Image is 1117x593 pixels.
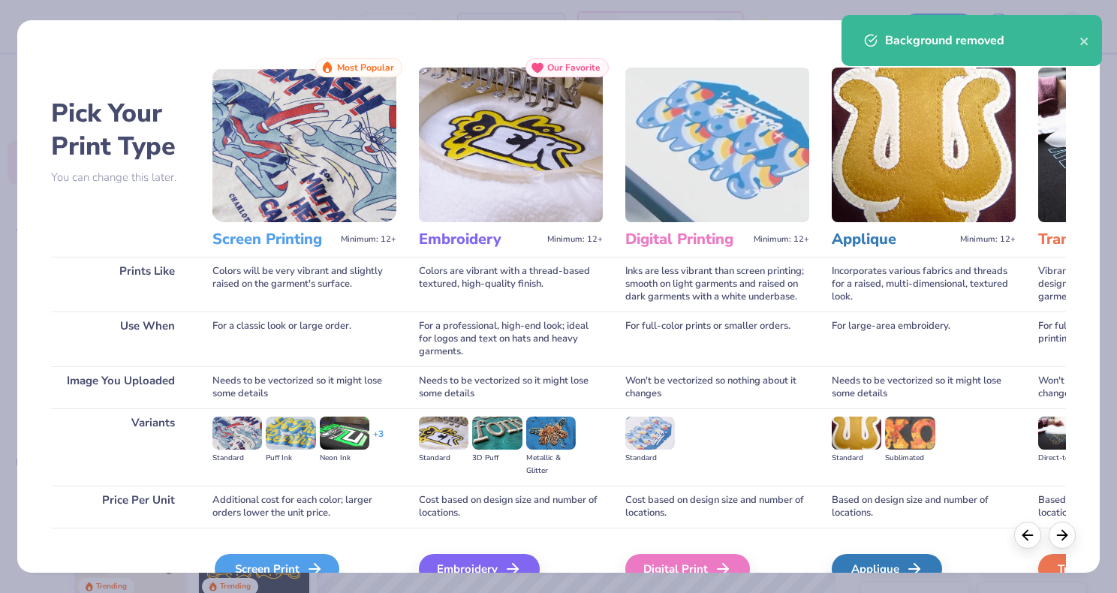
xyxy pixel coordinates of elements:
img: Sublimated [885,417,935,450]
img: Applique [832,68,1016,222]
div: Applique [832,554,942,584]
div: Puff Ink [266,452,315,465]
span: Minimum: 12+ [341,234,396,245]
div: Colors are vibrant with a thread-based textured, high-quality finish. [419,257,603,312]
span: Most Popular [337,62,394,73]
div: Cost based on design size and number of locations. [625,486,809,528]
div: Use When [51,312,190,366]
img: Digital Printing [625,68,809,222]
span: Minimum: 12+ [754,234,809,245]
div: Price Per Unit [51,486,190,528]
div: Variants [51,408,190,486]
img: Embroidery [419,68,603,222]
h2: Pick Your Print Type [51,97,190,163]
img: Puff Ink [266,417,315,450]
div: Based on design size and number of locations. [832,486,1016,528]
img: Standard [212,417,262,450]
img: Standard [419,417,468,450]
div: Standard [212,452,262,465]
div: Additional cost for each color; larger orders lower the unit price. [212,486,396,528]
div: For a classic look or large order. [212,312,396,366]
button: close [1079,32,1090,50]
div: Cost based on design size and number of locations. [419,486,603,528]
span: Minimum: 12+ [547,234,603,245]
img: Screen Printing [212,68,396,222]
img: Standard [625,417,675,450]
img: Direct-to-film [1038,417,1088,450]
div: Neon Ink [320,452,369,465]
div: For full-color prints or smaller orders. [625,312,809,366]
span: Minimum: 12+ [960,234,1016,245]
div: Digital Print [625,554,750,584]
div: Needs to be vectorized so it might lose some details [212,366,396,408]
div: Standard [832,452,881,465]
p: You can change this later. [51,171,190,184]
div: Colors will be very vibrant and slightly raised on the garment's surface. [212,257,396,312]
div: Metallic & Glitter [526,452,576,477]
img: Standard [832,417,881,450]
div: Prints Like [51,257,190,312]
div: Screen Print [215,554,339,584]
div: 3D Puff [472,452,522,465]
img: 3D Puff [472,417,522,450]
div: Standard [419,452,468,465]
div: Won't be vectorized so nothing about it changes [625,366,809,408]
div: Standard [625,452,675,465]
div: Image You Uploaded [51,366,190,408]
div: Sublimated [885,452,935,465]
div: Embroidery [419,554,540,584]
img: Metallic & Glitter [526,417,576,450]
img: Neon Ink [320,417,369,450]
div: For a professional, high-end look; ideal for logos and text on hats and heavy garments. [419,312,603,366]
h3: Embroidery [419,230,541,249]
h3: Digital Printing [625,230,748,249]
div: Inks are less vibrant than screen printing; smooth on light garments and raised on dark garments ... [625,257,809,312]
div: For large-area embroidery. [832,312,1016,366]
span: Our Favorite [547,62,601,73]
div: Direct-to-film [1038,452,1088,465]
div: + 3 [373,428,384,453]
h3: Screen Printing [212,230,335,249]
div: Needs to be vectorized so it might lose some details [832,366,1016,408]
div: Incorporates various fabrics and threads for a raised, multi-dimensional, textured look. [832,257,1016,312]
div: Background removed [885,32,1079,50]
h3: Applique [832,230,954,249]
div: Needs to be vectorized so it might lose some details [419,366,603,408]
